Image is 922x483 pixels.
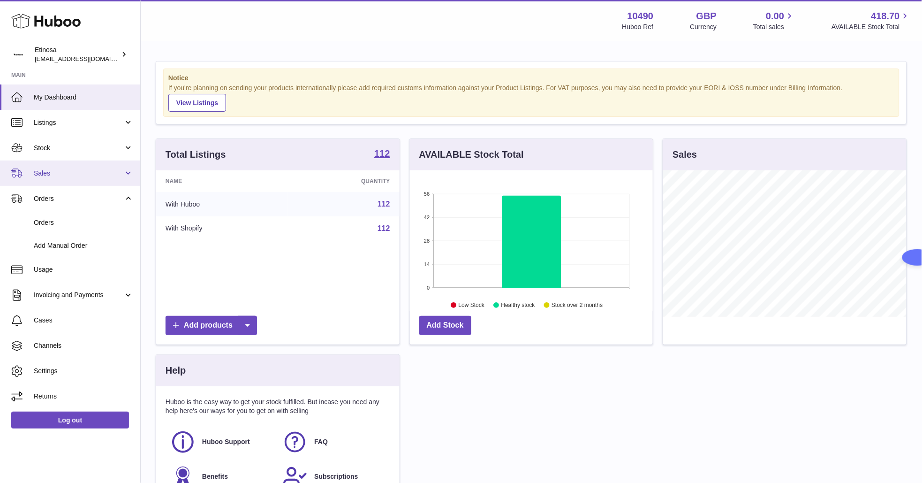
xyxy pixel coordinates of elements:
[156,170,287,192] th: Name
[552,302,603,308] text: Stock over 2 months
[11,412,129,429] a: Log out
[156,216,287,241] td: With Shopify
[34,93,133,102] span: My Dashboard
[753,23,795,31] span: Total sales
[156,192,287,216] td: With Huboo
[627,10,654,23] strong: 10490
[170,429,273,455] a: Huboo Support
[35,46,119,63] div: Etinosa
[622,23,654,31] div: Huboo Ref
[34,218,133,227] span: Orders
[831,23,911,31] span: AVAILABLE Stock Total
[34,169,123,178] span: Sales
[378,200,390,208] a: 112
[34,118,123,127] span: Listings
[166,364,186,377] h3: Help
[427,285,430,291] text: 0
[424,191,430,197] text: 56
[378,224,390,232] a: 112
[314,472,358,481] span: Subscriptions
[314,437,328,446] span: FAQ
[419,148,524,161] h3: AVAILABLE Stock Total
[202,472,228,481] span: Benefits
[871,10,900,23] span: 418.70
[34,144,123,153] span: Stock
[34,367,133,376] span: Settings
[419,316,471,335] a: Add Stock
[11,47,25,61] img: Wolphuk@gmail.com
[501,302,536,308] text: Healthy stock
[168,94,226,112] a: View Listings
[166,148,226,161] h3: Total Listings
[282,429,385,455] a: FAQ
[34,392,133,401] span: Returns
[168,84,894,112] div: If you're planning on sending your products internationally please add required customs informati...
[168,74,894,83] strong: Notice
[673,148,697,161] h3: Sales
[202,437,250,446] span: Huboo Support
[459,302,485,308] text: Low Stock
[831,10,911,31] a: 418.70 AVAILABLE Stock Total
[35,55,138,62] span: [EMAIL_ADDRESS][DOMAIN_NAME]
[287,170,400,192] th: Quantity
[690,23,717,31] div: Currency
[753,10,795,31] a: 0.00 Total sales
[34,341,133,350] span: Channels
[34,265,133,274] span: Usage
[374,149,390,160] a: 112
[374,149,390,158] strong: 112
[424,215,430,220] text: 42
[166,398,390,415] p: Huboo is the easy way to get your stock fulfilled. But incase you need any help here's our ways f...
[424,261,430,267] text: 14
[766,10,785,23] span: 0.00
[34,241,133,250] span: Add Manual Order
[34,291,123,299] span: Invoicing and Payments
[696,10,717,23] strong: GBP
[34,194,123,203] span: Orders
[424,238,430,244] text: 28
[34,316,133,325] span: Cases
[166,316,257,335] a: Add products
